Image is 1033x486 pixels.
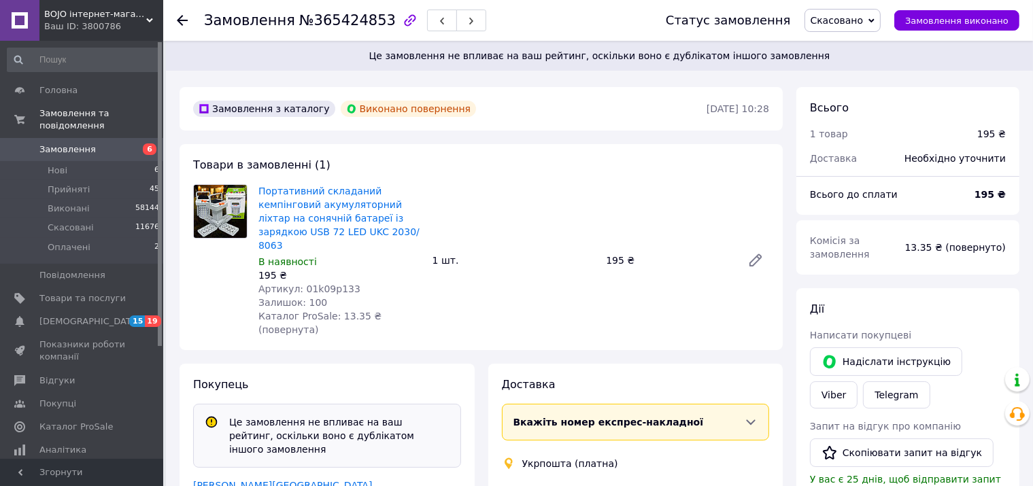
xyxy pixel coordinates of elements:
img: Портативний складаний кемпінговий акумуляторний ліхтар на сонячній батареї із зарядкою USB 72 LED... [194,185,247,238]
span: Запит на відгук про компанію [810,421,961,432]
a: Портативний складаний кемпінговий акумуляторний ліхтар на сонячній батареї із зарядкою USB 72 LED... [258,186,420,251]
span: Замовлення [204,12,295,29]
div: 195 ₴ [258,268,422,282]
span: №365424853 [299,12,396,29]
div: Необхідно уточнити [896,143,1014,173]
span: 19 [145,315,160,327]
div: Ваш ID: 3800786 [44,20,163,33]
span: Повідомлення [39,269,105,281]
span: Доставка [810,153,857,164]
button: Надіслати інструкцію [810,347,962,376]
span: Залишок: 100 [258,297,327,308]
div: Повернутися назад [177,14,188,27]
span: [DEMOGRAPHIC_DATA] [39,315,140,328]
span: 11676 [135,222,159,234]
div: 1 шт. [427,251,601,270]
span: Покупці [39,398,76,410]
span: Прийняті [48,184,90,196]
button: Замовлення виконано [894,10,1019,31]
span: 15 [129,315,145,327]
span: Оплачені [48,241,90,254]
button: Скопіювати запит на відгук [810,438,994,467]
span: Замовлення та повідомлення [39,107,163,132]
span: Написати покупцеві [810,330,911,341]
div: Статус замовлення [666,14,791,27]
div: Виконано повернення [341,101,477,117]
span: Виконані [48,203,90,215]
div: Укрпошта (платна) [519,457,622,470]
span: Дії [810,302,824,315]
span: Скасовано [811,15,864,26]
span: BOJO інтернет-магазин [44,8,146,20]
time: [DATE] 10:28 [707,103,769,114]
span: Скасовані [48,222,94,234]
a: Редагувати [742,247,769,274]
span: Нові [48,164,67,177]
span: 1 товар [810,128,848,139]
span: Доставка [502,378,556,391]
span: Артикул: 01k09p133 [258,283,360,294]
span: Відгуки [39,375,75,387]
span: Всього [810,101,849,114]
span: 45 [150,184,159,196]
span: 6 [154,164,159,177]
div: Це замовлення не впливає на ваш рейтинг, оскільки воно є дублікатом іншого замовлення [224,415,455,456]
span: Товари та послуги [39,292,126,305]
span: 13.35 ₴ (повернуто) [905,242,1006,253]
span: Головна [39,84,78,97]
span: Всього до сплати [810,189,898,200]
span: Замовлення [39,143,96,156]
span: Комісія за замовлення [810,235,870,260]
span: Це замовлення не впливає на ваш рейтинг, оскільки воно є дублікатом іншого замовлення [182,49,1017,63]
input: Пошук [7,48,160,72]
span: 6 [143,143,156,155]
span: Покупець [193,378,249,391]
span: Замовлення виконано [905,16,1009,26]
a: Viber [810,381,858,409]
span: 58144 [135,203,159,215]
span: Товари в замовленні (1) [193,158,331,171]
div: 195 ₴ [600,251,736,270]
span: В наявності [258,256,317,267]
span: 2 [154,241,159,254]
a: Telegram [863,381,930,409]
span: Вкажіть номер експрес-накладної [513,417,704,428]
span: Аналітика [39,444,86,456]
b: 195 ₴ [975,189,1006,200]
span: Каталог ProSale [39,421,113,433]
div: 195 ₴ [977,127,1006,141]
div: Замовлення з каталогу [193,101,335,117]
span: Каталог ProSale: 13.35 ₴ (повернута) [258,311,382,335]
span: Показники роботи компанії [39,339,126,363]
